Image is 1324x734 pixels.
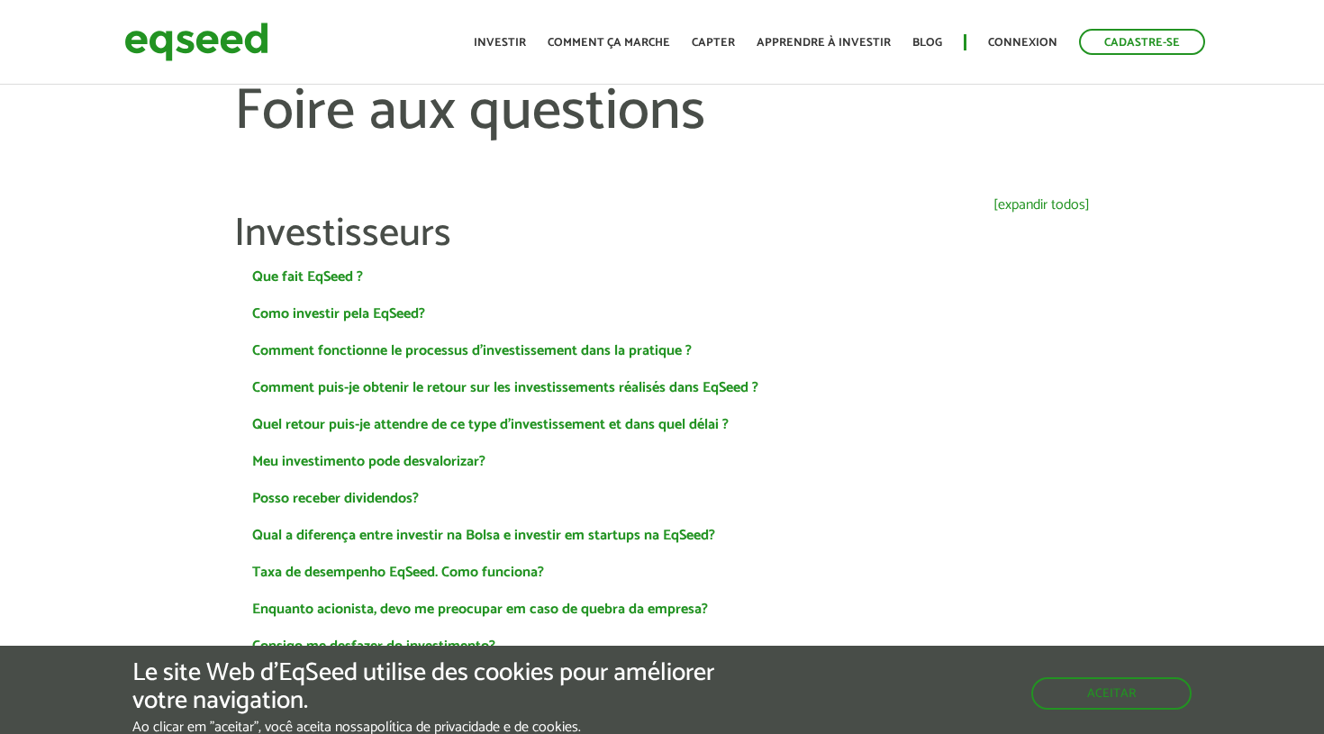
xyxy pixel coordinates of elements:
[252,529,715,543] a: Qual a diferença entre investir na Bolsa e investir em startups na EqSeed?
[474,37,526,49] a: INVESTIR
[252,603,708,617] a: Enquanto acionista, devo me preocupar em caso de quebra da empresa?
[252,270,363,285] a: Que fait EqSeed ?
[988,37,1057,49] a: CONNEXION
[252,381,758,395] a: Comment puis-je obtenir le retour sur les investissements réalisés dans EqSeed ?
[252,639,495,654] a: Consigo me desfazer do investimento?
[252,344,692,358] a: Comment fonctionne le processus d'investissement dans la pratique ?
[234,81,1090,198] h1: Foire aux questions
[757,37,891,49] a: APPRENDRE À INVESTIR
[132,659,768,715] h5: Le site Web d'EqSeed utilise des cookies pour améliorer votre navigation.
[692,37,735,49] a: CAPTER
[252,418,729,432] a: Quel retour puis-je attendre de ce type d'investissement et dans quel délai ?
[1079,29,1205,55] a: Cadastre-se
[548,37,670,49] a: COMMENT ÇA MARCHE
[124,18,268,66] img: EqSeed
[234,213,1090,256] h3: Investisseurs
[252,492,419,506] a: Posso receber dividendos?
[252,455,485,469] a: Meu investimento pode desvalorizar?
[1031,677,1192,710] button: Aceitar
[912,37,942,49] a: Blog
[993,198,1090,213] a: [expandir todos]
[252,566,544,580] a: Taxa de desempenho EqSeed. Como funciona?
[252,307,425,322] a: Como investir pela EqSeed?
